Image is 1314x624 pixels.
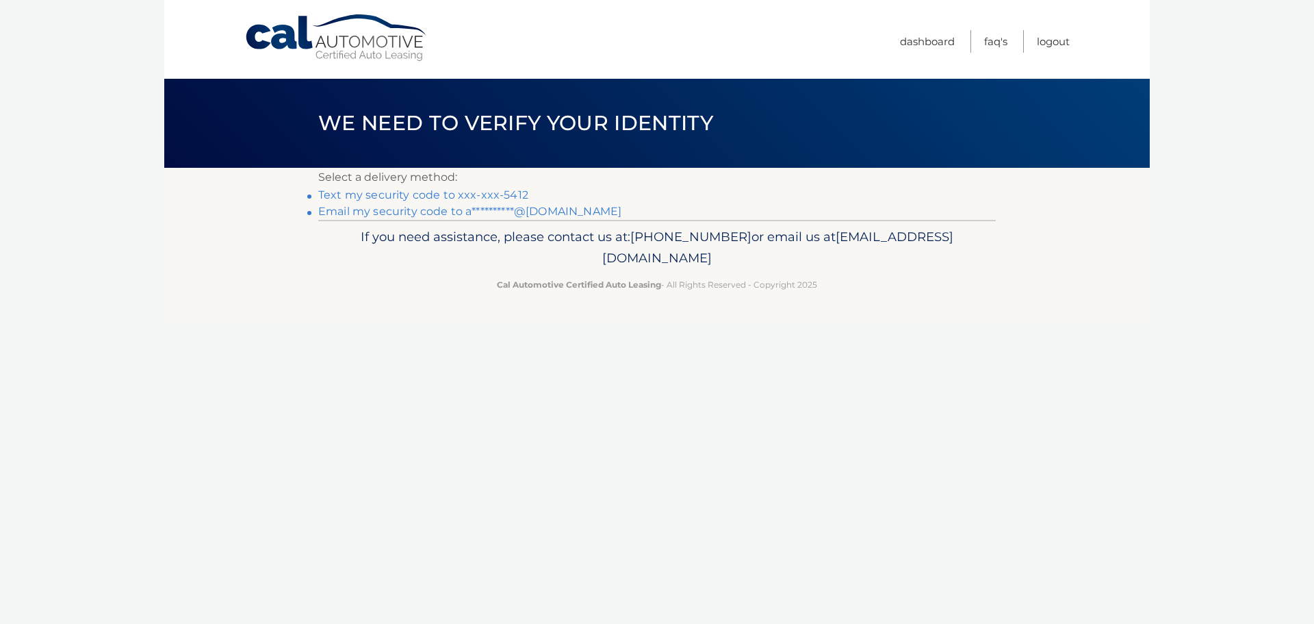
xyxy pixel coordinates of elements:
p: If you need assistance, please contact us at: or email us at [327,226,987,270]
a: Text my security code to xxx-xxx-5412 [318,188,528,201]
a: Email my security code to a**********@[DOMAIN_NAME] [318,205,621,218]
p: - All Rights Reserved - Copyright 2025 [327,277,987,292]
span: We need to verify your identity [318,110,713,136]
a: FAQ's [984,30,1007,53]
span: [PHONE_NUMBER] [630,229,751,245]
a: Cal Automotive [244,14,429,62]
strong: Cal Automotive Certified Auto Leasing [497,279,661,290]
p: Select a delivery method: [318,168,996,187]
a: Logout [1037,30,1070,53]
a: Dashboard [900,30,955,53]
